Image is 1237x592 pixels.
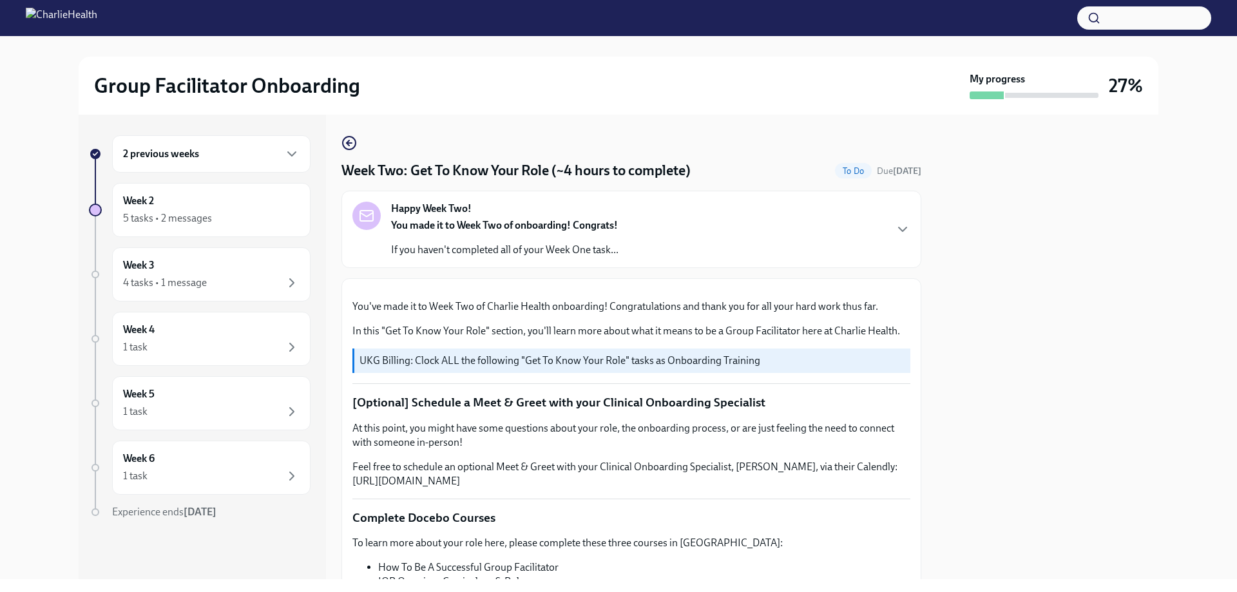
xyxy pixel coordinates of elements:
[835,166,872,176] span: To Do
[391,202,472,216] strong: Happy Week Two!
[123,147,199,161] h6: 2 previous weeks
[352,394,910,411] p: [Optional] Schedule a Meet & Greet with your Clinical Onboarding Specialist
[352,324,910,338] p: In this "Get To Know Your Role" section, you'll learn more about what it means to be a Group Faci...
[352,421,910,450] p: At this point, you might have some questions about your role, the onboarding process, or are just...
[123,452,155,466] h6: Week 6
[89,247,311,301] a: Week 34 tasks • 1 message
[123,258,155,272] h6: Week 3
[94,73,360,99] h2: Group Facilitator Onboarding
[378,560,910,575] li: How To Be A Successful Group Facilitator
[89,376,311,430] a: Week 51 task
[112,135,311,173] div: 2 previous weeks
[352,460,910,488] p: Feel free to schedule an optional Meet & Greet with your Clinical Onboarding Specialist, [PERSON_...
[352,536,910,550] p: To learn more about your role here, please complete these three courses in [GEOGRAPHIC_DATA]:
[877,166,921,177] span: Due
[123,469,148,483] div: 1 task
[123,405,148,419] div: 1 task
[341,161,691,180] h4: Week Two: Get To Know Your Role (~4 hours to complete)
[1109,74,1143,97] h3: 27%
[893,166,921,177] strong: [DATE]
[378,575,910,589] li: IOP Overview, Curriculum & Roles
[184,506,216,518] strong: [DATE]
[89,312,311,366] a: Week 41 task
[123,194,154,208] h6: Week 2
[391,219,618,231] strong: You made it to Week Two of onboarding! Congrats!
[391,243,618,257] p: If you haven't completed all of your Week One task...
[112,506,216,518] span: Experience ends
[123,387,155,401] h6: Week 5
[123,276,207,290] div: 4 tasks • 1 message
[877,165,921,177] span: October 13th, 2025 09:00
[123,211,212,225] div: 5 tasks • 2 messages
[360,354,905,368] p: UKG Billing: Clock ALL the following "Get To Know Your Role" tasks as Onboarding Training
[123,340,148,354] div: 1 task
[970,72,1025,86] strong: My progress
[89,441,311,495] a: Week 61 task
[89,183,311,237] a: Week 25 tasks • 2 messages
[352,510,910,526] p: Complete Docebo Courses
[123,323,155,337] h6: Week 4
[26,8,97,28] img: CharlieHealth
[352,300,910,314] p: You've made it to Week Two of Charlie Health onboarding! Congratulations and thank you for all yo...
